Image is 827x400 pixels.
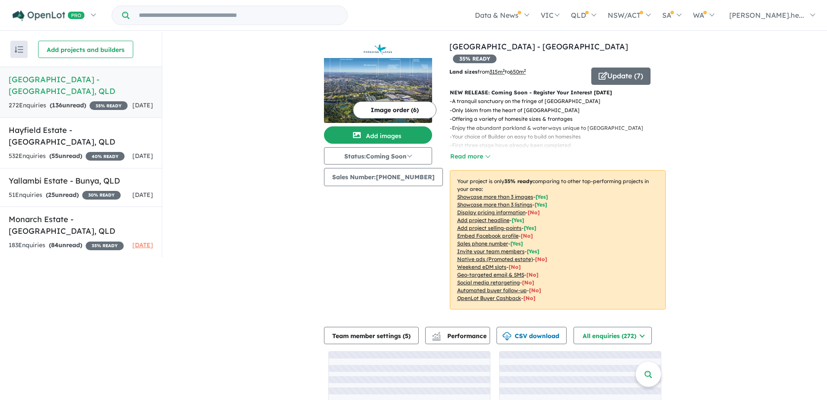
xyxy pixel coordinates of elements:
[327,44,429,55] img: Paradise Lakes Estate - Willawong Logo
[457,217,510,223] u: Add project headline
[9,100,128,111] div: 272 Enquir ies
[453,55,497,63] span: 35 % READY
[433,332,487,340] span: Performance
[450,97,650,106] p: - A tranquil sanctuary on the fringe of [GEOGRAPHIC_DATA]
[90,101,128,110] span: 35 % READY
[457,295,521,301] u: OpenLot Buyer Cashback
[457,232,519,239] u: Embed Facebook profile
[9,190,121,200] div: 51 Enquir ies
[52,101,62,109] span: 136
[457,209,526,216] u: Display pricing information
[729,11,804,19] span: [PERSON_NAME].he...
[526,271,539,278] span: [No]
[450,88,666,97] p: NEW RELEASE: Coming Soon - Register Your Interest [DATE]
[535,194,548,200] span: [ Yes ]
[432,332,440,337] img: line-chart.svg
[324,147,432,165] button: Status:Coming Soon
[432,335,441,340] img: bar-chart.svg
[503,68,505,73] sup: 2
[457,271,524,278] u: Geo-targeted email & SMS
[450,132,650,141] p: - Your choice of Builder on easy to build on homesites
[353,101,436,119] button: Image order (6)
[48,191,55,199] span: 25
[529,287,541,294] span: [No]
[450,152,490,161] button: Read more
[457,287,527,294] u: Automated buyer follow-up
[450,124,650,132] p: - Enjoy the abundant parkland & waterways unique to [GEOGRAPHIC_DATA]
[524,68,526,73] sup: 2
[523,295,535,301] span: [No]
[450,115,650,123] p: - Offering a variety of homesite sizes & frontages
[9,151,125,161] div: 532 Enquir ies
[15,46,23,53] img: sort.svg
[86,242,124,250] span: 35 % READY
[457,240,508,247] u: Sales phone number
[324,126,432,144] button: Add images
[457,248,525,255] u: Invite your team members
[425,327,490,344] button: Performance
[449,68,585,76] p: from
[132,241,153,249] span: [DATE]
[405,332,408,340] span: 5
[497,327,567,344] button: CSV download
[449,42,628,52] a: [GEOGRAPHIC_DATA] - [GEOGRAPHIC_DATA]
[38,41,133,58] button: Add projects and builders
[51,152,58,160] span: 55
[521,232,533,239] span: [ No ]
[46,191,79,199] strong: ( unread)
[457,279,520,286] u: Social media retargeting
[324,327,419,344] button: Team member settings (5)
[457,256,533,262] u: Native ads (Promoted estate)
[82,191,121,200] span: 30 % READY
[450,106,650,115] p: - Only 16km from the heart of [GEOGRAPHIC_DATA]
[510,68,526,75] u: 650 m
[450,170,666,310] p: Your project is only comparing to other top-performing projects in your area: - - - - - - - - - -...
[13,10,85,21] img: Openlot PRO Logo White
[510,240,523,247] span: [ Yes ]
[527,248,539,255] span: [ Yes ]
[9,74,153,97] h5: [GEOGRAPHIC_DATA] - [GEOGRAPHIC_DATA] , QLD
[324,58,432,123] img: Paradise Lakes Estate - Willawong
[522,279,534,286] span: [No]
[9,213,153,237] h5: Monarch Estate - [GEOGRAPHIC_DATA] , QLD
[504,178,532,184] b: 35 % ready
[509,264,521,270] span: [No]
[457,201,532,208] u: Showcase more than 3 listings
[9,175,153,187] h5: Yallambi Estate - Bunya , QLD
[132,152,153,160] span: [DATE]
[132,191,153,199] span: [DATE]
[535,201,547,208] span: [ Yes ]
[591,68,651,85] button: Update (7)
[9,240,124,251] div: 183 Enquir ies
[457,264,506,270] u: Weekend eDM slots
[490,68,505,75] u: 315 m
[49,241,82,249] strong: ( unread)
[51,241,58,249] span: 84
[49,152,82,160] strong: ( unread)
[131,6,346,25] input: Try estate name, suburb, builder or developer
[450,141,650,150] p: - First three stage have already been completed
[9,124,153,148] h5: Hayfield Estate - [GEOGRAPHIC_DATA] , QLD
[528,209,540,216] span: [ No ]
[574,327,652,344] button: All enquiries (272)
[505,68,526,75] span: to
[324,168,443,186] button: Sales Number:[PHONE_NUMBER]
[132,101,153,109] span: [DATE]
[449,68,478,75] b: Land sizes
[524,225,536,231] span: [ Yes ]
[535,256,547,262] span: [No]
[86,152,125,161] span: 40 % READY
[324,41,432,123] a: Paradise Lakes Estate - Willawong LogoParadise Lakes Estate - Willawong
[457,225,522,231] u: Add project selling-points
[50,101,86,109] strong: ( unread)
[457,194,533,200] u: Showcase more than 3 images
[512,217,524,223] span: [ Yes ]
[503,332,511,341] img: download icon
